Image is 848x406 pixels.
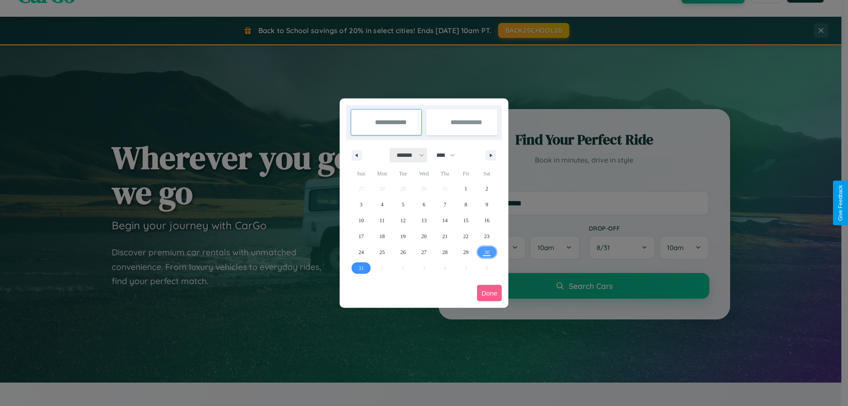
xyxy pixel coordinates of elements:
[413,244,434,260] button: 27
[359,260,364,276] span: 31
[393,167,413,181] span: Tue
[371,212,392,228] button: 11
[477,197,497,212] button: 9
[484,244,489,260] span: 30
[351,197,371,212] button: 3
[379,228,385,244] span: 18
[413,212,434,228] button: 13
[401,212,406,228] span: 12
[413,167,434,181] span: Wed
[455,228,476,244] button: 22
[484,212,489,228] span: 16
[351,228,371,244] button: 17
[351,167,371,181] span: Sun
[455,167,476,181] span: Fri
[351,244,371,260] button: 24
[477,181,497,197] button: 2
[484,228,489,244] span: 23
[455,212,476,228] button: 15
[360,197,363,212] span: 3
[423,197,425,212] span: 6
[443,197,446,212] span: 7
[393,244,413,260] button: 26
[435,228,455,244] button: 21
[379,244,385,260] span: 25
[359,212,364,228] span: 10
[435,167,455,181] span: Thu
[485,181,488,197] span: 2
[371,197,392,212] button: 4
[359,244,364,260] span: 24
[463,244,469,260] span: 29
[381,197,383,212] span: 4
[837,185,844,221] div: Give Feedback
[465,197,467,212] span: 8
[455,197,476,212] button: 8
[401,244,406,260] span: 26
[485,197,488,212] span: 9
[435,197,455,212] button: 7
[463,212,469,228] span: 15
[402,197,405,212] span: 5
[455,244,476,260] button: 29
[379,212,385,228] span: 11
[371,167,392,181] span: Mon
[421,212,427,228] span: 13
[421,244,427,260] span: 27
[413,228,434,244] button: 20
[455,181,476,197] button: 1
[477,244,497,260] button: 30
[477,212,497,228] button: 16
[465,181,467,197] span: 1
[435,244,455,260] button: 28
[359,228,364,244] span: 17
[401,228,406,244] span: 19
[442,244,447,260] span: 28
[463,228,469,244] span: 22
[393,228,413,244] button: 19
[477,285,502,301] button: Done
[371,228,392,244] button: 18
[477,228,497,244] button: 23
[393,197,413,212] button: 5
[371,244,392,260] button: 25
[442,228,447,244] span: 21
[351,260,371,276] button: 31
[435,212,455,228] button: 14
[421,228,427,244] span: 20
[413,197,434,212] button: 6
[442,212,447,228] span: 14
[477,167,497,181] span: Sat
[393,212,413,228] button: 12
[351,212,371,228] button: 10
